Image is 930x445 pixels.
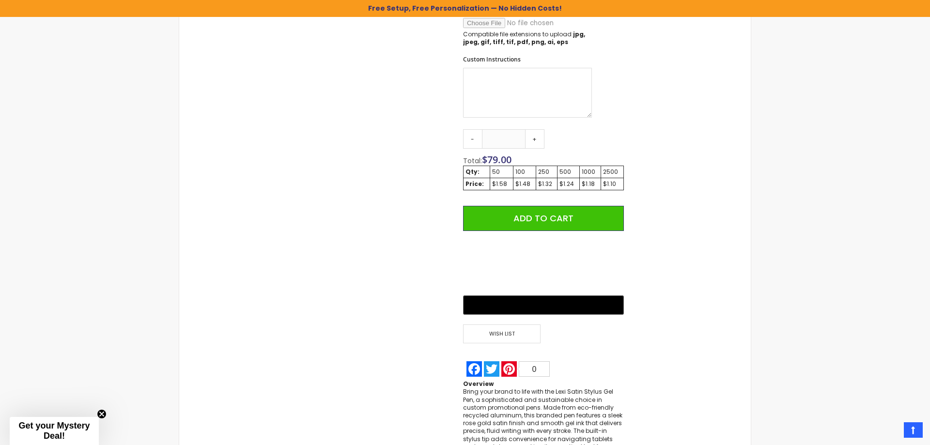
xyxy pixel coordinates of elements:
[513,212,573,224] span: Add to Cart
[463,324,543,343] a: Wish List
[850,419,930,445] iframe: Google Customer Reviews
[559,180,577,188] div: $1.24
[465,180,484,188] strong: Price:
[500,361,551,377] a: Pinterest0
[603,180,621,188] div: $1.10
[603,168,621,176] div: 2500
[515,168,534,176] div: 100
[538,168,556,176] div: 250
[463,206,624,231] button: Add to Cart
[97,409,107,419] button: Close teaser
[525,129,544,149] a: +
[465,168,480,176] strong: Qty:
[463,324,541,343] span: Wish List
[463,380,494,388] strong: Overview
[492,168,511,176] div: 50
[10,417,99,445] div: Get your Mystery Deal!Close teaser
[483,361,500,377] a: Twitter
[463,238,624,289] iframe: PayPal
[463,55,521,63] span: Custom Instructions
[582,180,599,188] div: $1.18
[492,180,511,188] div: $1.58
[582,168,599,176] div: 1000
[465,361,483,377] a: Facebook
[463,156,482,166] span: Total:
[482,153,511,166] span: $
[463,129,482,149] a: -
[515,180,534,188] div: $1.48
[463,30,585,46] strong: jpg, jpeg, gif, tiff, tif, pdf, png, ai, eps
[487,153,511,166] span: 79.00
[532,365,537,373] span: 0
[18,421,90,441] span: Get your Mystery Deal!
[463,295,624,315] button: Buy with GPay
[559,168,577,176] div: 500
[538,180,556,188] div: $1.32
[463,31,592,46] p: Compatible file extensions to upload:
